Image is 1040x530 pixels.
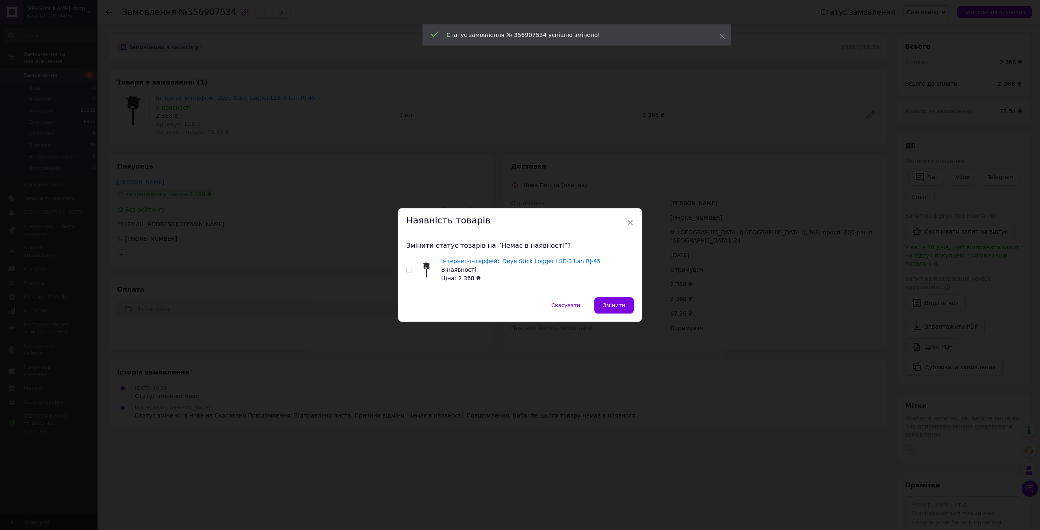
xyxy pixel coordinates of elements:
div: Статус замовлення № 356907534 успішно змінено! [446,31,699,39]
span: Змінити [603,302,625,308]
button: Змінити [594,297,634,314]
div: Змінити статус товарів на “Немає в наявності”? [406,241,634,250]
span: Скасувати [551,302,580,308]
span: × [626,216,634,229]
button: Скасувати [543,297,589,314]
a: Інтернет-інтерфейс Deye Stick Logger LSE-3 Lan RJ-45 [441,258,600,264]
div: Наявність товарів [398,208,642,233]
div: В наявності [441,266,600,274]
div: Ціна: 2 368 ₴ [441,274,600,283]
